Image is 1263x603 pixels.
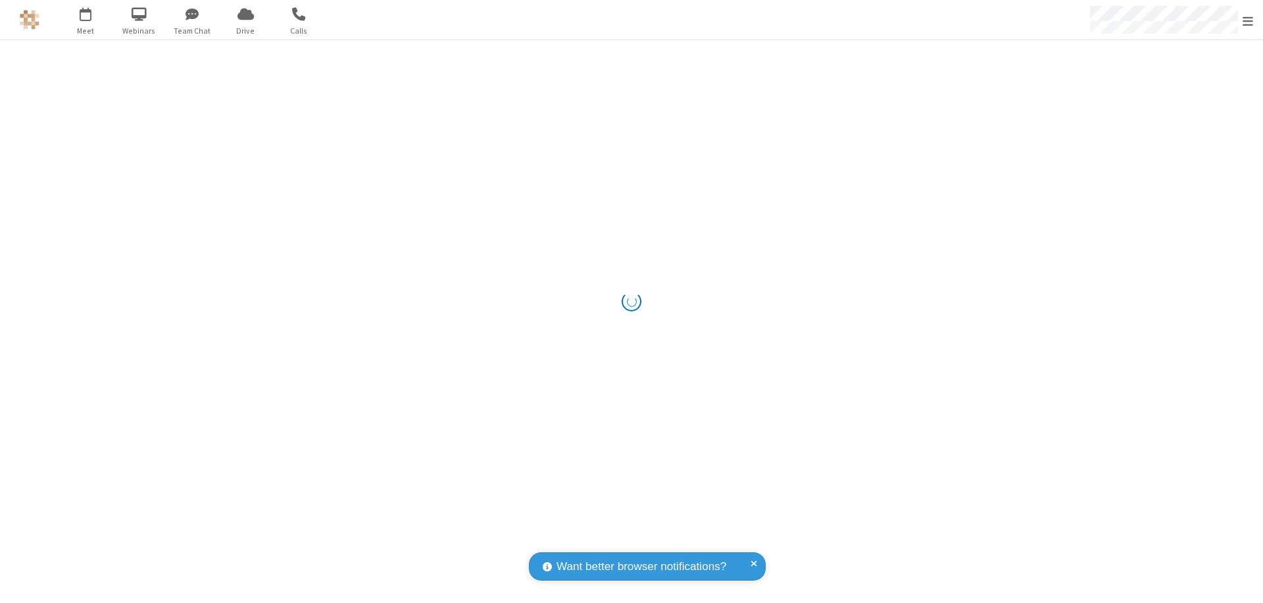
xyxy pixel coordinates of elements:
[114,25,164,37] span: Webinars
[20,10,39,30] img: QA Selenium DO NOT DELETE OR CHANGE
[274,25,324,37] span: Calls
[221,25,270,37] span: Drive
[61,25,111,37] span: Meet
[168,25,217,37] span: Team Chat
[557,558,726,575] span: Want better browser notifications?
